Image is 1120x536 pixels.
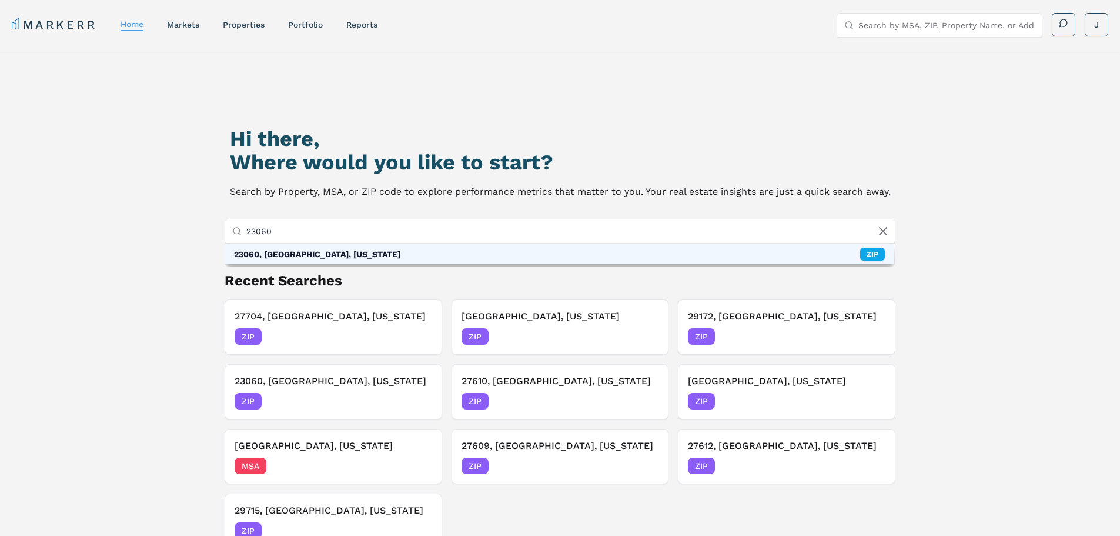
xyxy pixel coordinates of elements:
div: Suggestions [225,244,895,264]
h3: 29715, [GEOGRAPHIC_DATA], [US_STATE] [235,504,432,518]
input: Search by MSA, ZIP, Property Name, or Address [858,14,1035,37]
button: 27610, [GEOGRAPHIC_DATA], [US_STATE]ZIP[DATE] [452,364,669,420]
h3: 27609, [GEOGRAPHIC_DATA], [US_STATE] [462,439,659,453]
span: ZIP [462,458,489,474]
span: ZIP [688,393,715,410]
button: [GEOGRAPHIC_DATA], [US_STATE]ZIP[DATE] [452,299,669,355]
h3: 29172, [GEOGRAPHIC_DATA], [US_STATE] [688,309,885,324]
h3: [GEOGRAPHIC_DATA], [US_STATE] [235,439,432,453]
h3: 27704, [GEOGRAPHIC_DATA], [US_STATE] [235,309,432,324]
a: reports [346,20,377,29]
span: [DATE] [406,395,432,407]
span: J [1094,19,1099,31]
span: [DATE] [859,395,885,407]
h3: 27612, [GEOGRAPHIC_DATA], [US_STATE] [688,439,885,453]
button: [GEOGRAPHIC_DATA], [US_STATE]MSA[DATE] [225,429,442,484]
button: 27612, [GEOGRAPHIC_DATA], [US_STATE]ZIP[DATE] [678,429,895,484]
span: ZIP [462,328,489,345]
h2: Where would you like to start? [230,151,891,174]
button: [GEOGRAPHIC_DATA], [US_STATE]ZIP[DATE] [678,364,895,420]
h3: [GEOGRAPHIC_DATA], [US_STATE] [688,374,885,388]
div: ZIP: 23060, Glen Allen, Virginia [225,244,895,264]
h1: Hi there, [230,127,891,151]
h3: [GEOGRAPHIC_DATA], [US_STATE] [462,309,659,324]
span: ZIP [462,393,489,410]
h2: Recent Searches [225,271,896,290]
span: [DATE] [632,460,658,472]
a: properties [223,20,265,29]
div: 23060, [GEOGRAPHIC_DATA], [US_STATE] [234,248,400,260]
span: ZIP [688,458,715,474]
p: Search by Property, MSA, or ZIP code to explore performance metrics that matter to you. Your real... [230,184,891,200]
span: [DATE] [406,460,432,472]
a: markets [167,20,199,29]
span: [DATE] [632,395,658,407]
span: [DATE] [859,331,885,342]
span: ZIP [235,328,262,345]
h3: 27610, [GEOGRAPHIC_DATA], [US_STATE] [462,374,659,388]
button: 27704, [GEOGRAPHIC_DATA], [US_STATE]ZIP[DATE] [225,299,442,355]
span: ZIP [235,393,262,410]
a: Portfolio [288,20,323,29]
button: 23060, [GEOGRAPHIC_DATA], [US_STATE]ZIP[DATE] [225,364,442,420]
input: Search by MSA, ZIP, Property Name, or Address [246,219,888,243]
button: 29172, [GEOGRAPHIC_DATA], [US_STATE]ZIP[DATE] [678,299,895,355]
button: J [1085,13,1108,36]
div: ZIP [860,248,885,261]
span: [DATE] [859,460,885,472]
a: home [121,19,143,29]
span: [DATE] [406,331,432,342]
span: ZIP [688,328,715,345]
h3: 23060, [GEOGRAPHIC_DATA], [US_STATE] [235,374,432,388]
button: 27609, [GEOGRAPHIC_DATA], [US_STATE]ZIP[DATE] [452,429,669,484]
span: MSA [235,458,266,474]
span: [DATE] [632,331,658,342]
a: MARKERR [12,16,97,33]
